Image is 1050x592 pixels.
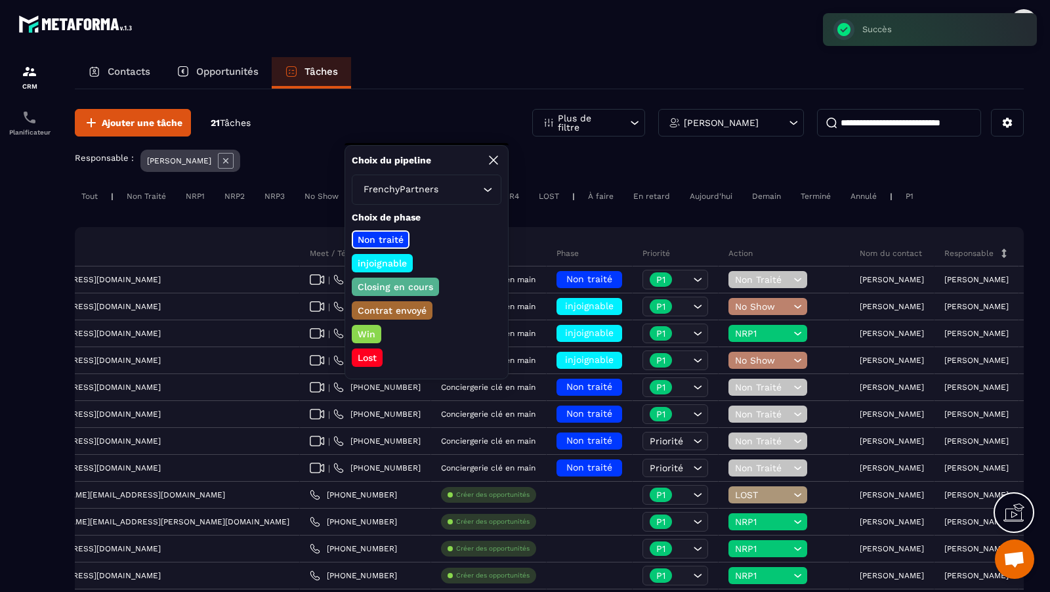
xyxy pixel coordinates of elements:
p: Tâches [304,66,338,77]
p: [PERSON_NAME] [860,410,924,419]
p: [PERSON_NAME] [860,490,924,499]
p: [PERSON_NAME] [944,383,1009,392]
p: P1 [656,275,665,284]
span: | [328,463,330,473]
div: Non Traité [120,188,173,204]
p: [PERSON_NAME] [944,544,1009,553]
p: Win [356,328,377,341]
span: Non traité [566,408,612,419]
p: P1 [656,571,665,580]
p: [PERSON_NAME] [860,302,924,311]
p: Conciergerie clé en main [441,383,535,392]
p: [PERSON_NAME] [944,571,1009,580]
span: | [328,356,330,366]
p: [PERSON_NAME] [147,156,211,165]
button: Ajouter une tâche [75,109,191,137]
img: logo [18,12,136,36]
p: [PERSON_NAME] [944,463,1009,473]
p: P1 [656,410,665,419]
p: Créer des opportunités [456,571,530,580]
p: 21 [211,117,251,129]
span: | [328,329,330,339]
p: [PERSON_NAME] [860,517,924,526]
p: Planificateur [3,129,56,136]
p: Priorité [642,248,670,259]
a: [PHONE_NUMBER] [333,436,421,446]
p: [PERSON_NAME] [860,383,924,392]
span: No Show [735,355,790,366]
p: Contrat envoyé [356,304,429,317]
p: [PERSON_NAME] [944,436,1009,446]
a: [PHONE_NUMBER] [333,301,421,312]
p: Plus de filtre [558,114,616,132]
p: | [572,192,575,201]
div: LOST [532,188,566,204]
span: | [328,302,330,312]
span: Priorité [650,436,683,446]
p: Lost [356,351,379,364]
a: Contacts [75,57,163,89]
span: Non Traité [735,382,790,392]
div: R4 [503,188,526,204]
p: Créer des opportunités [456,490,530,499]
input: Search for option [441,182,480,197]
p: P1 [656,490,665,499]
div: Demain [745,188,787,204]
div: Terminé [794,188,837,204]
span: Non Traité [735,409,790,419]
p: [PERSON_NAME] [944,410,1009,419]
p: Conciergerie clé en main [441,410,535,419]
a: [PHONE_NUMBER] [333,328,421,339]
div: À faire [581,188,620,204]
p: Contacts [108,66,150,77]
div: En retard [627,188,677,204]
p: Opportunités [196,66,259,77]
span: FrenchyPartners [360,182,441,197]
p: Meet / Téléphone [310,248,377,259]
p: Responsable : [75,153,134,163]
p: P1 [656,356,665,365]
p: injoignable [356,257,409,270]
span: Non Traité [735,274,790,285]
span: | [328,383,330,392]
p: [PERSON_NAME] [944,356,1009,365]
span: NRP1 [735,543,790,554]
span: injoignable [565,301,614,311]
p: Créer des opportunités [456,544,530,553]
div: NRP3 [258,188,291,204]
p: P1 [656,544,665,553]
p: P1 [656,517,665,526]
p: [PERSON_NAME] [860,463,924,473]
span: LOST [735,490,790,500]
p: Action [728,248,753,259]
span: Non Traité [735,436,790,446]
div: No Show [298,188,345,204]
div: NRP2 [218,188,251,204]
a: [PHONE_NUMBER] [333,274,421,285]
span: Priorité [650,463,683,473]
p: P1 [656,329,665,338]
p: [PERSON_NAME] [944,302,1009,311]
span: NRP1 [735,517,790,527]
p: | [890,192,892,201]
p: [PERSON_NAME] [860,571,924,580]
span: No Show [735,301,790,312]
a: [PHONE_NUMBER] [310,490,397,500]
p: [PERSON_NAME] [944,490,1009,499]
div: Aujourd'hui [683,188,739,204]
p: [PERSON_NAME] [944,329,1009,338]
span: injoignable [565,354,614,365]
p: Conciergerie clé en main [441,436,535,446]
p: P1 [656,383,665,392]
p: Non traité [356,233,406,246]
p: Nom du contact [860,248,922,259]
span: | [328,275,330,285]
span: injoignable [565,328,614,338]
div: Search for option [352,175,501,205]
a: [PHONE_NUMBER] [333,463,421,473]
p: [PERSON_NAME] [944,275,1009,284]
p: Choix de phase [352,211,501,224]
span: Non traité [566,381,612,392]
a: formationformationCRM [3,54,56,100]
p: Choix du pipeline [352,154,431,167]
